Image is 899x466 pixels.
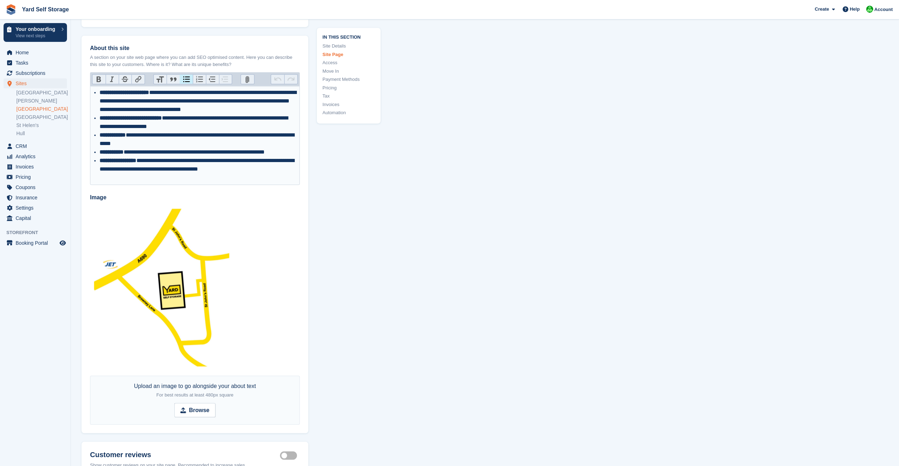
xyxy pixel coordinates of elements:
a: [GEOGRAPHIC_DATA] [16,114,67,121]
span: Sites [16,78,58,88]
label: Storefront show reviews [280,455,300,456]
span: Account [874,6,893,13]
strong: Browse [189,406,209,414]
label: Image [90,193,300,202]
a: menu [4,58,67,68]
button: Increase Level [219,74,232,84]
span: Coupons [16,182,58,192]
a: menu [4,193,67,203]
p: Your onboarding [16,27,58,32]
a: menu [4,78,67,88]
a: menu [4,151,67,161]
button: Redo [284,74,297,84]
span: Invoices [16,162,58,172]
a: Hull [16,130,67,137]
a: Site Page [322,51,375,58]
button: Undo [271,74,284,84]
span: In this section [322,33,375,40]
button: Quote [167,74,180,84]
div: Upload an image to go alongside your about text [134,382,256,399]
a: menu [4,172,67,182]
button: Italic [106,74,119,84]
a: menu [4,48,67,57]
span: Insurance [16,193,58,203]
span: CRM [16,141,58,151]
a: Access [322,60,375,67]
span: For best results at least 480px square [156,392,234,397]
a: menu [4,203,67,213]
a: menu [4,162,67,172]
a: Yard Self Storage [19,4,72,15]
p: View next steps [16,33,58,39]
label: About this site [90,44,300,52]
a: Payment Methods [322,76,375,83]
a: Invoices [322,101,375,108]
button: Numbers [193,74,206,84]
trix-editor: About this site [90,86,300,185]
a: menu [4,238,67,248]
a: Site Details [322,43,375,50]
span: Tasks [16,58,58,68]
span: Capital [16,213,58,223]
button: Attach Files [241,74,254,84]
span: Analytics [16,151,58,161]
img: stora-icon-8386f47178a22dfd0bd8f6a31ec36ba5ce8667c1dd55bd0f319d3a0aa187defe.svg [6,4,16,15]
button: Strikethrough [119,74,132,84]
a: Tax [322,93,375,100]
a: [PERSON_NAME] [16,98,67,104]
img: Nicholas Bellwood [866,6,873,13]
a: menu [4,141,67,151]
p: A section on your site web page where you can add SEO optimised content. Here you can describe th... [90,54,300,68]
a: Your onboarding View next steps [4,23,67,42]
a: [GEOGRAPHIC_DATA] [16,106,67,112]
button: Bullets [180,74,193,84]
span: Storefront [6,229,71,236]
a: St Helen's [16,122,67,129]
a: Pricing [322,84,375,91]
a: menu [4,182,67,192]
span: Help [850,6,860,13]
span: Booking Portal [16,238,58,248]
a: Automation [322,110,375,117]
span: Settings [16,203,58,213]
a: menu [4,213,67,223]
button: Heading [154,74,167,84]
a: Move In [322,68,375,75]
span: Pricing [16,172,58,182]
a: [GEOGRAPHIC_DATA] [16,89,67,96]
button: Bold [92,74,106,84]
span: Create [815,6,829,13]
input: Browse [174,403,215,417]
img: Screenshot%202025-08-12%20at%2013.23.05.png [90,203,236,373]
a: Preview store [58,239,67,247]
h2: Customer reviews [90,450,280,459]
span: Subscriptions [16,68,58,78]
a: menu [4,68,67,78]
button: Decrease Level [206,74,219,84]
span: Home [16,48,58,57]
button: Link [131,74,145,84]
